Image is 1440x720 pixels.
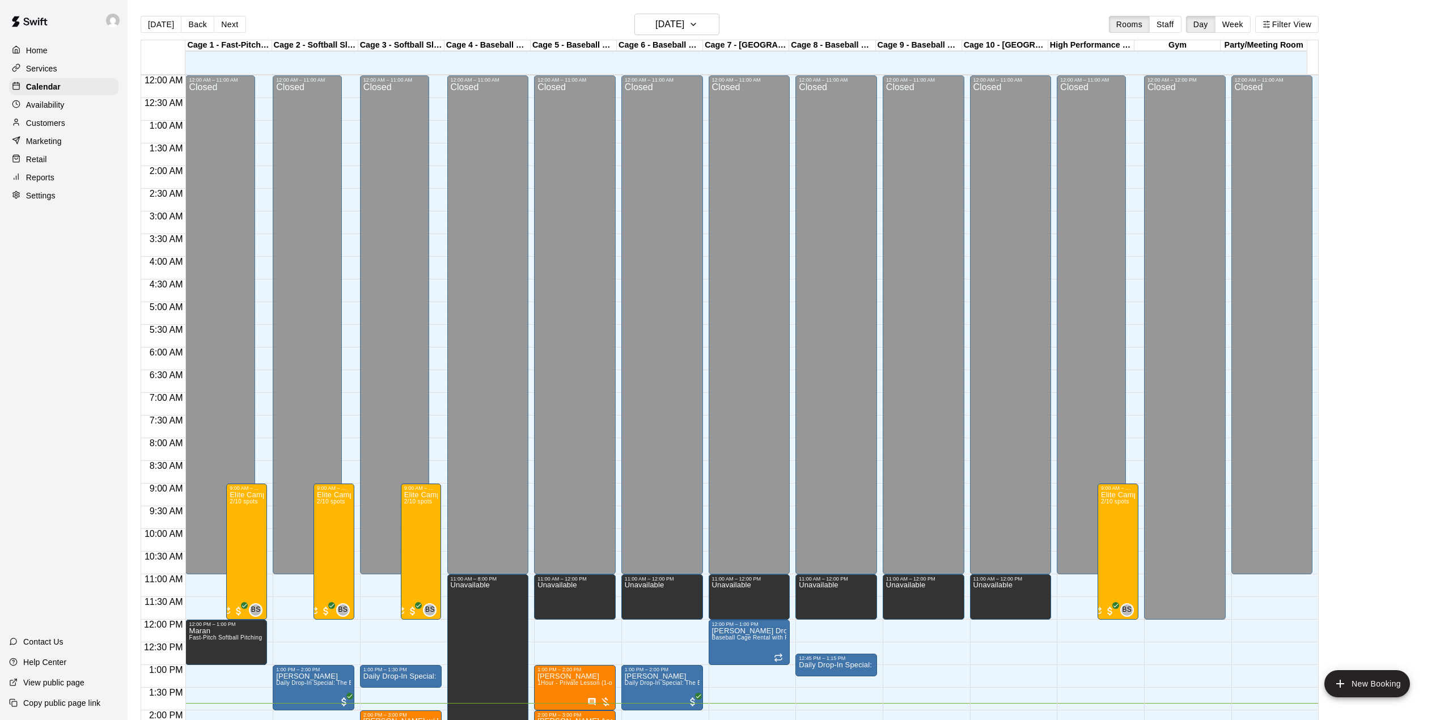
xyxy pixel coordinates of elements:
div: 1:00 PM – 1:30 PM: Daily Drop-In Special: The Best Batting Cages Near You! - 11AM-4PM WEEKDAYS [360,665,442,688]
div: Baseline Staff [336,603,350,617]
button: add [1324,670,1410,697]
span: 5:30 AM [147,325,186,334]
div: Closed [276,83,338,578]
div: 12:00 AM – 11:00 AM: Closed [185,75,255,574]
div: Gym [1134,40,1221,51]
a: Services [9,60,118,77]
div: Party/Meeting Room [1221,40,1307,51]
span: Daily Drop-In Special: The Best Batting Cages Near You! - 11AM-4PM WEEKDAYS [276,680,499,686]
p: Customers [26,117,65,129]
div: 11:00 AM – 12:00 PM [625,576,700,582]
span: Baseline Staff [341,603,350,617]
div: 11:00 AM – 12:00 PM [886,576,961,582]
div: 12:00 AM – 11:00 AM [189,77,251,83]
svg: Has notes [587,697,596,706]
div: 12:45 PM – 1:15 PM: Daily Drop-In Special: The Best Batting Cages Near You! - 11AM-4PM WEEKDAYS [795,654,877,676]
div: Baseline Staff [423,603,437,617]
span: 11:00 AM [142,574,186,584]
div: 12:00 AM – 11:00 AM [451,77,526,83]
button: Next [214,16,245,33]
span: 1Hour - Private Lesson (1-on-1) [537,680,623,686]
span: 3:30 AM [147,234,186,244]
div: Closed [712,83,787,578]
span: 5:00 AM [147,302,186,312]
div: Closed [886,83,961,578]
div: 1:00 PM – 2:00 PM [537,667,612,672]
div: 9:00 AM – 12:00 PM [230,485,264,491]
h6: [DATE] [655,16,684,32]
div: 11:00 AM – 12:00 PM [799,576,874,582]
div: 2:00 PM – 3:00 PM [537,712,612,718]
div: Cage 6 - Baseball Pitching Machine [617,40,703,51]
span: BS [338,604,348,616]
a: Marketing [9,133,118,150]
span: 3:00 AM [147,211,186,221]
div: 12:00 AM – 11:00 AM [973,77,1048,83]
div: 11:00 AM – 12:00 PM: Unavailable [795,574,877,620]
div: 12:00 AM – 12:00 PM: Closed [1144,75,1226,620]
button: Filter View [1255,16,1319,33]
button: Week [1215,16,1251,33]
span: 9:00 AM [147,484,186,493]
div: Closed [799,83,874,578]
a: Home [9,42,118,59]
span: 4:30 AM [147,279,186,289]
div: 12:00 AM – 11:00 AM [712,77,787,83]
div: 1:00 PM – 1:30 PM [363,667,438,672]
span: Recurring event [774,653,783,662]
div: 11:00 AM – 12:00 PM: Unavailable [970,574,1052,620]
div: Closed [1060,83,1123,578]
div: Closed [973,83,1048,578]
span: 12:00 AM [142,75,186,85]
div: Cage 5 - Baseball Pitching Machine [531,40,617,51]
p: Home [26,45,48,56]
span: All customers have paid [407,605,418,617]
div: Closed [625,83,700,578]
span: Daily Drop-In Special: The Best Batting Cages Near You! - 11AM-4PM WEEKDAYS [625,680,848,686]
span: 2:30 AM [147,189,186,198]
div: 12:00 AM – 11:00 AM: Closed [621,75,703,574]
span: Baseline Staff [427,603,437,617]
span: 7:30 AM [147,416,186,425]
button: Back [181,16,214,33]
span: 10:00 AM [142,529,186,539]
div: 11:00 AM – 12:00 PM: Unavailable [883,574,964,620]
span: 12:30 AM [142,98,186,108]
div: Closed [451,83,526,578]
p: Services [26,63,57,74]
div: 12:00 AM – 11:00 AM: Closed [795,75,877,574]
div: Cage 10 - [GEOGRAPHIC_DATA] [962,40,1048,51]
a: Customers [9,115,118,132]
div: Cage 3 - Softball Slo-pitch Iron [PERSON_NAME] & Baseball Pitching Machine [358,40,444,51]
div: Baseline Staff [1120,603,1134,617]
span: All customers have paid [233,605,244,617]
p: Retail [26,154,47,165]
div: Closed [189,83,251,578]
span: 1:30 AM [147,143,186,153]
div: Closed [537,83,612,578]
span: 2:00 PM [146,710,186,720]
div: 9:00 AM – 12:00 PM: Elite Camp -half day [1098,484,1138,620]
a: Availability [9,96,118,113]
span: All customers have paid [320,605,332,617]
p: Copy public page link [23,697,100,709]
a: Retail [9,151,118,168]
div: 12:00 AM – 11:00 AM [537,77,612,83]
div: 11:00 AM – 12:00 PM [537,576,612,582]
div: 1:00 PM – 2:00 PM: Allan Mohajer [273,665,354,710]
div: 12:00 AM – 11:00 AM: Closed [534,75,616,574]
a: Calendar [9,78,118,95]
div: 12:00 AM – 11:00 AM [886,77,961,83]
span: 12:30 PM [141,642,185,652]
p: View public page [23,677,84,688]
a: Reports [9,169,118,186]
div: High Performance Lane [1048,40,1134,51]
div: 12:00 PM – 1:00 PM [189,621,264,627]
div: 1:00 PM – 2:00 PM [276,667,351,672]
span: 6:30 AM [147,370,186,380]
span: BS [1122,604,1132,616]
